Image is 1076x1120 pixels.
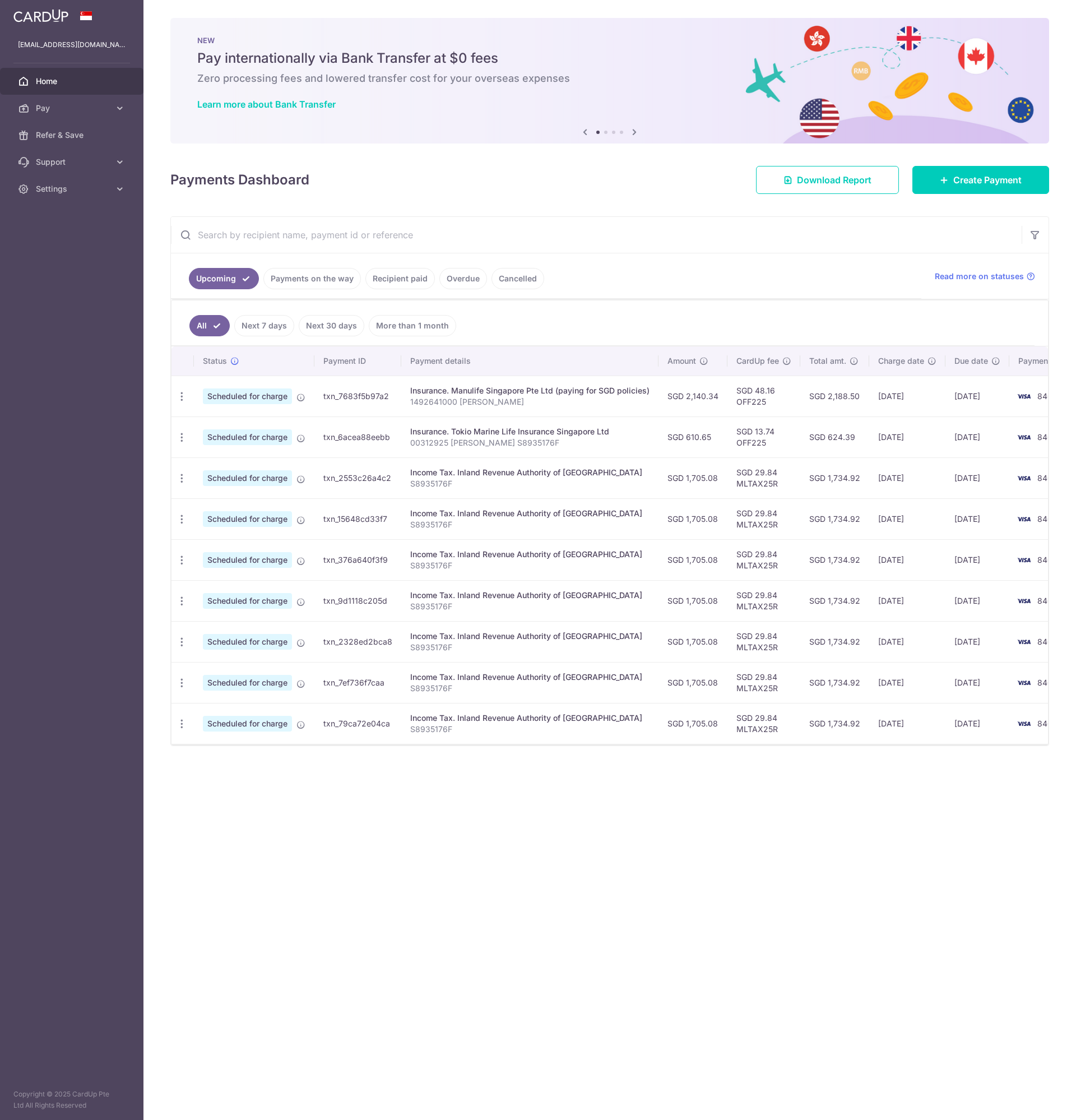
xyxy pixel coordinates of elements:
[869,539,945,580] td: [DATE]
[945,416,1009,457] td: [DATE]
[869,703,945,744] td: [DATE]
[727,376,800,416] td: SGD 48.16 OFF225
[203,355,227,367] span: Status
[935,271,1024,282] span: Read more on statuses
[410,478,650,489] p: S8935176F
[1013,594,1035,608] img: Bank Card
[869,498,945,539] td: [DATE]
[170,170,309,190] h4: Payments Dashboard
[170,18,1049,144] img: Bank transfer banner
[197,49,1022,67] h5: Pay internationally via Bank Transfer at $0 fees
[314,346,401,376] th: Payment ID
[945,662,1009,703] td: [DATE]
[800,416,869,457] td: SGD 624.39
[800,621,869,662] td: SGD 1,734.92
[658,416,727,457] td: SGD 610.65
[13,9,68,22] img: CardUp
[800,539,869,580] td: SGD 1,734.92
[800,498,869,539] td: SGD 1,734.92
[410,426,650,437] div: Insurance. Tokio Marine Life Insurance Singapore Ltd
[800,662,869,703] td: SGD 1,734.92
[36,183,110,195] span: Settings
[727,539,800,580] td: SGD 29.84 MLTAX25R
[314,376,401,416] td: txn_7683f5b97a2
[1013,635,1035,649] img: Bank Card
[800,376,869,416] td: SGD 2,188.50
[809,355,846,367] span: Total amt.
[410,683,650,694] p: S8935176F
[1013,512,1035,526] img: Bank Card
[410,549,650,560] div: Income Tax. Inland Revenue Authority of [GEOGRAPHIC_DATA]
[203,429,292,445] span: Scheduled for charge
[410,385,650,396] div: Insurance. Manulife Singapore Pte Ltd (paying for SGD policies)
[727,580,800,621] td: SGD 29.84 MLTAX25R
[935,271,1035,282] a: Read more on statuses
[658,539,727,580] td: SGD 1,705.08
[36,156,110,168] span: Support
[658,498,727,539] td: SGD 1,705.08
[1037,514,1058,524] span: 8409
[314,539,401,580] td: txn_376a640f3f9
[800,580,869,621] td: SGD 1,734.92
[314,580,401,621] td: txn_9d1118c205d
[203,716,292,732] span: Scheduled for charge
[36,129,110,141] span: Refer & Save
[314,621,401,662] td: txn_2328ed2bca8
[299,315,364,336] a: Next 30 days
[234,315,294,336] a: Next 7 days
[1037,391,1058,401] span: 8409
[869,376,945,416] td: [DATE]
[945,539,1009,580] td: [DATE]
[1037,678,1058,687] span: 8409
[736,355,779,367] span: CardUp fee
[365,268,435,289] a: Recipient paid
[410,519,650,530] p: S8935176F
[945,376,1009,416] td: [DATE]
[878,355,924,367] span: Charge date
[203,634,292,650] span: Scheduled for charge
[410,642,650,653] p: S8935176F
[727,416,800,457] td: SGD 13.74 OFF225
[314,662,401,703] td: txn_7ef736f7caa
[491,268,544,289] a: Cancelled
[1037,432,1058,442] span: 8409
[36,103,110,114] span: Pay
[869,457,945,498] td: [DATE]
[410,712,650,724] div: Income Tax. Inland Revenue Authority of [GEOGRAPHIC_DATA]
[658,703,727,744] td: SGD 1,705.08
[869,662,945,703] td: [DATE]
[727,621,800,662] td: SGD 29.84 MLTAX25R
[756,166,899,194] a: Download Report
[203,675,292,691] span: Scheduled for charge
[727,703,800,744] td: SGD 29.84 MLTAX25R
[658,662,727,703] td: SGD 1,705.08
[727,662,800,703] td: SGD 29.84 MLTAX25R
[401,346,658,376] th: Payment details
[1037,555,1058,564] span: 8409
[171,217,1022,253] input: Search by recipient name, payment id or reference
[189,268,259,289] a: Upcoming
[912,166,1049,194] a: Create Payment
[410,601,650,612] p: S8935176F
[869,621,945,662] td: [DATE]
[1037,596,1058,605] span: 8409
[203,552,292,568] span: Scheduled for charge
[410,590,650,601] div: Income Tax. Inland Revenue Authority of [GEOGRAPHIC_DATA]
[945,498,1009,539] td: [DATE]
[314,703,401,744] td: txn_79ca72e04ca
[197,36,1022,45] p: NEW
[667,355,696,367] span: Amount
[410,508,650,519] div: Income Tax. Inland Revenue Authority of [GEOGRAPHIC_DATA]
[410,724,650,735] p: S8935176F
[314,457,401,498] td: txn_2553c26a4c2
[410,672,650,683] div: Income Tax. Inland Revenue Authority of [GEOGRAPHIC_DATA]
[203,388,292,404] span: Scheduled for charge
[658,376,727,416] td: SGD 2,140.34
[1013,390,1035,403] img: Bank Card
[439,268,487,289] a: Overdue
[410,437,650,448] p: 00312925 [PERSON_NAME] S8935176F
[203,470,292,486] span: Scheduled for charge
[197,99,336,110] a: Learn more about Bank Transfer
[945,621,1009,662] td: [DATE]
[263,268,361,289] a: Payments on the way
